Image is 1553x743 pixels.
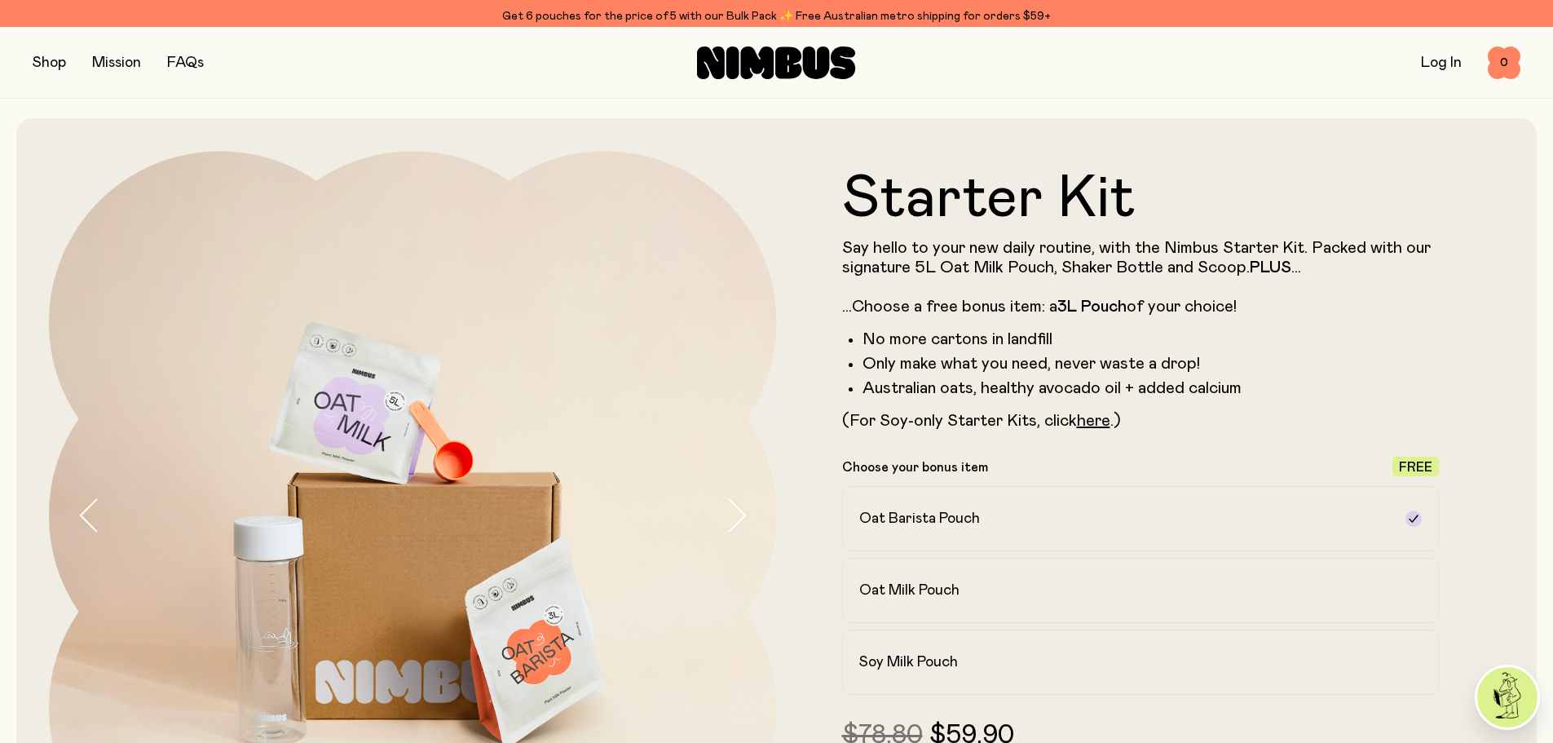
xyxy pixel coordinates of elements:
p: (For Soy-only Starter Kits, click .) [842,411,1440,431]
strong: Pouch [1081,299,1127,315]
span: Free [1399,461,1432,474]
h2: Soy Milk Pouch [859,652,958,672]
p: Say hello to your new daily routine, with the Nimbus Starter Kit. Packed with our signature 5L Oa... [842,238,1440,316]
li: Only make what you need, never waste a drop! [863,354,1440,374]
h2: Oat Milk Pouch [859,581,960,600]
a: here [1077,413,1110,429]
button: 0 [1488,46,1520,79]
a: FAQs [167,55,204,70]
h2: Oat Barista Pouch [859,509,980,529]
img: agent [1477,667,1538,728]
strong: PLUS [1250,259,1291,276]
p: Choose your bonus item [842,459,988,475]
li: Australian oats, healthy avocado oil + added calcium [863,378,1440,398]
div: Get 6 pouches for the price of 5 with our Bulk Pack ✨ Free Australian metro shipping for orders $59+ [33,7,1520,26]
a: Mission [92,55,141,70]
h1: Starter Kit [842,170,1440,228]
li: No more cartons in landfill [863,329,1440,349]
a: Log In [1421,55,1462,70]
strong: 3L [1057,299,1077,315]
